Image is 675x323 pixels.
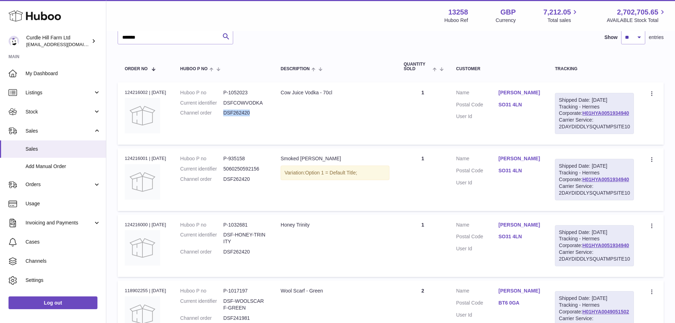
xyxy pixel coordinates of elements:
[26,108,93,115] span: Stock
[223,288,266,294] dd: P-1017197
[555,159,634,200] div: Tracking - Hermes Corporate:
[125,288,166,294] div: 118902255 | [DATE]
[180,298,224,311] dt: Current identifier
[9,296,97,309] a: Log out
[499,233,541,240] a: SO31 4LN
[281,67,310,71] span: Description
[559,183,630,196] div: Carrier Service: 2DAYDIDDLYSQUATMPSITE10
[281,222,389,228] div: Honey Trinity
[444,17,468,24] div: Huboo Ref
[404,62,431,71] span: Quantity Sold
[544,7,571,17] span: 7,212.05
[456,89,499,98] dt: Name
[125,222,166,228] div: 124216000 | [DATE]
[396,82,449,145] td: 1
[604,34,618,41] label: Show
[500,7,516,17] strong: GBP
[26,70,101,77] span: My Dashboard
[305,170,357,176] span: Option 1 = Default Title;
[223,100,266,106] dd: DSFCOWVODKA
[607,17,666,24] span: AVAILABLE Stock Total
[281,288,389,294] div: Wool Scarf - Green
[223,110,266,116] dd: DSF262420
[180,288,224,294] dt: Huboo P no
[499,167,541,174] a: SO31 4LN
[125,98,160,133] img: no-photo.jpg
[26,219,93,226] span: Invoicing and Payments
[180,166,224,172] dt: Current identifier
[582,110,629,116] a: H01HYA0051934940
[180,222,224,228] dt: Huboo P no
[180,100,224,106] dt: Current identifier
[456,167,499,176] dt: Postal Code
[559,295,630,302] div: Shipped Date: [DATE]
[125,155,166,162] div: 124216001 | [DATE]
[544,7,579,24] a: 7,212.05 Total sales
[180,232,224,245] dt: Current identifier
[456,233,499,242] dt: Postal Code
[456,312,499,318] dt: User Id
[26,163,101,170] span: Add Manual Order
[456,113,499,120] dt: User Id
[559,163,630,169] div: Shipped Date: [DATE]
[223,155,266,162] dd: P-935158
[456,245,499,252] dt: User Id
[555,225,634,266] div: Tracking - Hermes Corporate:
[223,232,266,245] dd: DSF-HONEY-TRINITY
[180,110,224,116] dt: Channel order
[456,101,499,110] dt: Postal Code
[396,148,449,211] td: 1
[26,200,101,207] span: Usage
[26,41,104,47] span: [EMAIL_ADDRESS][DOMAIN_NAME]
[180,176,224,183] dt: Channel order
[125,230,160,266] img: no-photo.jpg
[499,300,541,306] a: BT6 0GA
[499,155,541,162] a: [PERSON_NAME]
[547,17,579,24] span: Total sales
[617,7,658,17] span: 2,702,705.65
[125,89,166,96] div: 124216002 | [DATE]
[499,222,541,228] a: [PERSON_NAME]
[26,239,101,245] span: Cases
[26,128,93,134] span: Sales
[180,155,224,162] dt: Huboo P no
[559,97,630,104] div: Shipped Date: [DATE]
[559,249,630,262] div: Carrier Service: 2DAYDIDDLYSQUATMPSITE10
[607,7,666,24] a: 2,702,705.65 AVAILABLE Stock Total
[26,258,101,264] span: Channels
[582,309,629,314] a: H01HYA0049051502
[555,67,634,71] div: Tracking
[180,315,224,322] dt: Channel order
[555,93,634,134] div: Tracking - Hermes Corporate:
[649,34,664,41] span: entries
[223,89,266,96] dd: P-1052023
[26,89,93,96] span: Listings
[223,166,266,172] dd: 5060250592156
[396,215,449,277] td: 1
[582,243,629,248] a: H01HYA0051934940
[223,315,266,322] dd: DSF241981
[281,166,389,180] div: Variation:
[9,36,19,46] img: internalAdmin-13258@internal.huboo.com
[223,222,266,228] dd: P-1032681
[499,288,541,294] a: [PERSON_NAME]
[582,177,629,182] a: H01HYA0051934940
[456,155,499,164] dt: Name
[180,249,224,255] dt: Channel order
[456,288,499,296] dt: Name
[499,101,541,108] a: SO31 4LN
[180,67,208,71] span: Huboo P no
[125,164,160,200] img: no-photo.jpg
[456,300,499,308] dt: Postal Code
[456,67,541,71] div: Customer
[26,34,90,48] div: Curdle Hill Farm Ltd
[559,229,630,236] div: Shipped Date: [DATE]
[223,249,266,255] dd: DSF262420
[448,7,468,17] strong: 13258
[180,89,224,96] dt: Huboo P no
[496,17,516,24] div: Currency
[125,67,148,71] span: Order No
[223,298,266,311] dd: DSF-WOOLSCARF-GREEN
[223,176,266,183] dd: DSF262420
[559,117,630,130] div: Carrier Service: 2DAYDIDDLYSQUATMPSITE10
